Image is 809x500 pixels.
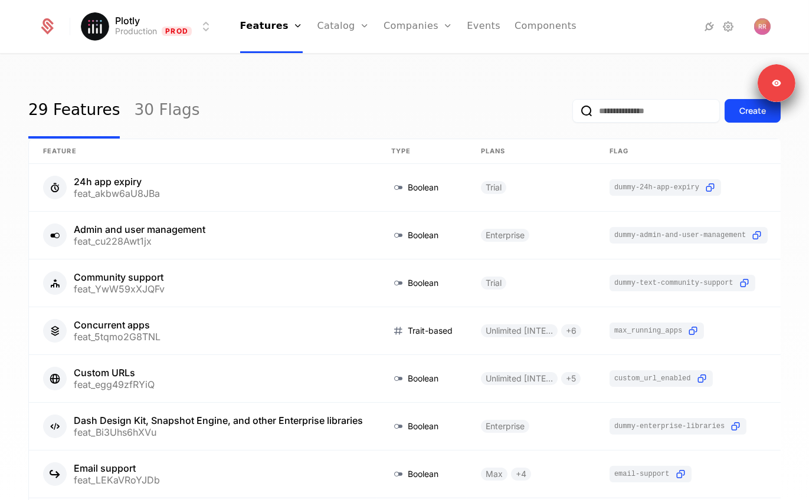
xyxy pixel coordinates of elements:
span: Prod [162,27,192,36]
th: Plans [467,139,595,164]
a: 29 Features [28,83,120,139]
div: Create [739,105,766,117]
a: 30 Flags [134,83,199,139]
div: Production [115,25,157,37]
a: Integrations [702,19,716,34]
button: Select environment [84,14,213,40]
img: Robyn Rhodes [754,18,771,35]
span: Plotly [115,16,140,25]
th: Feature [29,139,377,164]
img: Plotly [81,12,109,41]
a: Settings [721,19,735,34]
th: Flag [595,139,791,164]
button: Create [725,99,781,123]
button: Open user button [754,18,771,35]
th: Type [377,139,467,164]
